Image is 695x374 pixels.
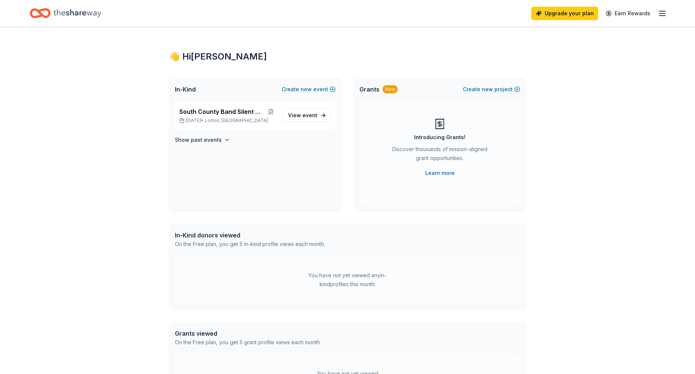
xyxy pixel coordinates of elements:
[175,135,230,144] button: Show past events
[389,145,490,166] div: Discover thousands of mission-aligned grant opportunities.
[175,231,325,240] div: In-Kind donors viewed
[175,85,196,94] span: In-Kind
[414,133,465,142] div: Introducing Grants!
[175,329,321,338] div: Grants viewed
[301,85,312,94] span: new
[179,107,265,116] span: South County Band Silent Auction
[30,4,101,22] a: Home
[288,111,317,120] span: View
[359,85,379,94] span: Grants
[169,51,526,63] div: 👋 Hi [PERSON_NAME]
[425,169,455,178] a: Learn more
[282,85,336,94] button: Createnewevent
[382,85,398,93] div: New
[175,135,222,144] h4: Show past events
[601,7,655,20] a: Earn Rewards
[179,118,277,124] p: [DATE] •
[175,240,325,249] div: On the Free plan, you get 5 in-kind profile views each month.
[205,118,268,124] span: Lorton, [GEOGRAPHIC_DATA]
[175,338,321,347] div: On the Free plan, you get 5 grant profile views each month.
[482,85,493,94] span: new
[283,109,331,122] a: View event
[531,7,598,20] a: Upgrade your plan
[463,85,520,94] button: Createnewproject
[302,112,317,118] span: event
[301,271,394,289] div: You have not yet viewed any in-kind profiles this month.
